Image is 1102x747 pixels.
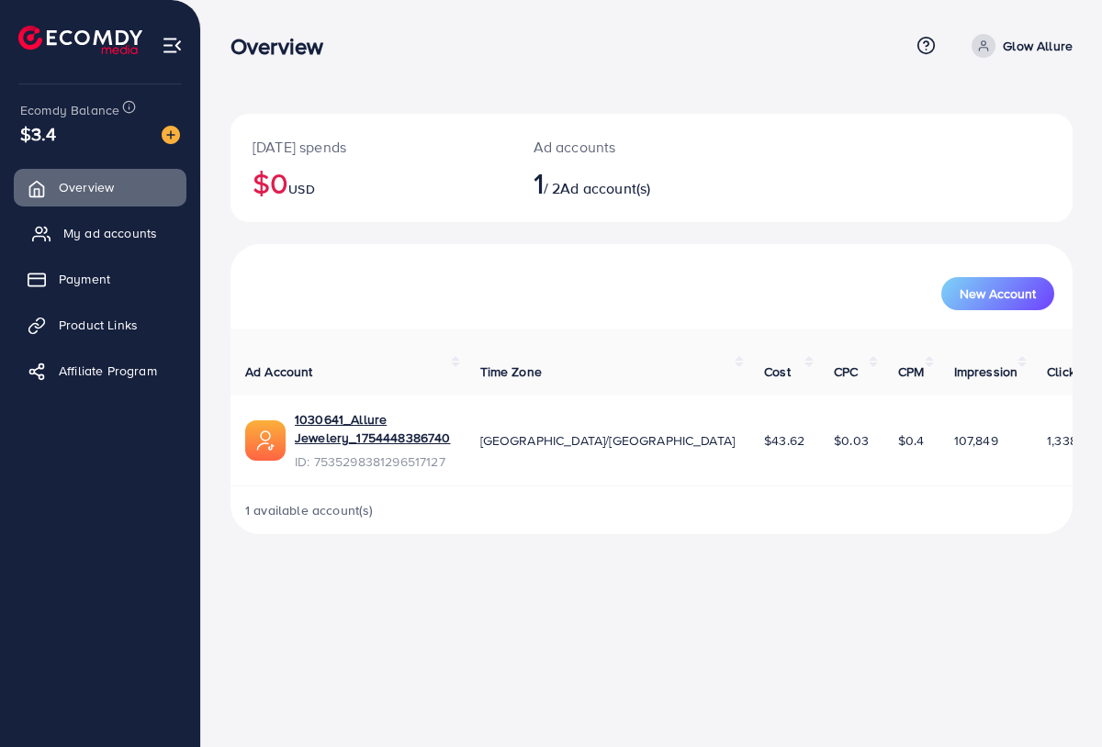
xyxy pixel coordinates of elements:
[14,261,186,297] a: Payment
[1024,664,1088,733] iframe: Chat
[560,178,650,198] span: Ad account(s)
[245,501,374,519] span: 1 available account(s)
[764,362,791,381] span: Cost
[480,362,542,381] span: Time Zone
[898,362,924,381] span: CPM
[954,431,998,450] span: 107,849
[162,126,180,144] img: image
[534,136,700,158] p: Ad accounts
[14,352,186,389] a: Affiliate Program
[288,180,314,198] span: USD
[534,162,544,204] span: 1
[1003,35,1073,57] p: Glow Allure
[834,431,869,450] span: $0.03
[534,165,700,200] h2: / 2
[964,34,1073,58] a: Glow Allure
[20,101,119,119] span: Ecomdy Balance
[960,287,1036,300] span: New Account
[245,420,286,461] img: ic-ads-acc.e4c84228.svg
[954,362,1018,381] span: Impression
[59,178,114,196] span: Overview
[18,26,142,54] img: logo
[1047,362,1082,381] span: Clicks
[59,362,157,380] span: Affiliate Program
[231,33,338,60] h3: Overview
[898,431,925,450] span: $0.4
[14,215,186,251] a: My ad accounts
[253,165,489,200] h2: $0
[59,270,110,288] span: Payment
[295,410,451,448] a: 1030641_Allure Jewelery_1754448386740
[295,452,451,471] span: ID: 7535298381296517127
[480,431,736,450] span: [GEOGRAPHIC_DATA]/[GEOGRAPHIC_DATA]
[245,362,313,381] span: Ad Account
[59,316,138,334] span: Product Links
[253,136,489,158] p: [DATE] spends
[941,277,1054,310] button: New Account
[14,307,186,343] a: Product Links
[764,431,804,450] span: $43.62
[162,35,183,56] img: menu
[63,224,157,242] span: My ad accounts
[14,169,186,206] a: Overview
[834,362,858,381] span: CPC
[1047,431,1077,450] span: 1,338
[20,120,57,147] span: $3.4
